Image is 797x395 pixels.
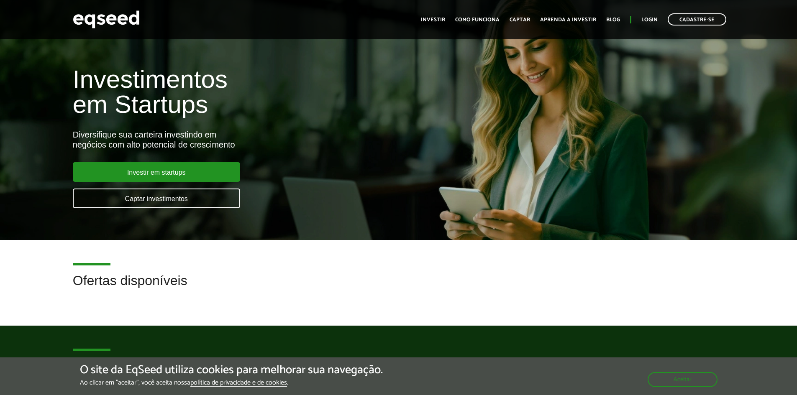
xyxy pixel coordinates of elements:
h5: O site da EqSeed utiliza cookies para melhorar sua navegação. [80,364,383,377]
h2: Ofertas disponíveis [73,273,725,301]
a: política de privacidade e de cookies [190,380,287,387]
a: Blog [606,17,620,23]
a: Como funciona [455,17,500,23]
a: Captar [510,17,530,23]
a: Investir [421,17,445,23]
a: Aprenda a investir [540,17,596,23]
a: Login [641,17,658,23]
h1: Investimentos em Startups [73,67,459,117]
a: Captar investimentos [73,189,240,208]
div: Diversifique sua carteira investindo em negócios com alto potencial de crescimento [73,130,459,150]
p: Ao clicar em "aceitar", você aceita nossa . [80,379,383,387]
button: Aceitar [648,372,718,387]
a: Investir em startups [73,162,240,182]
a: Cadastre-se [668,13,726,25]
img: EqSeed [73,8,140,31]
